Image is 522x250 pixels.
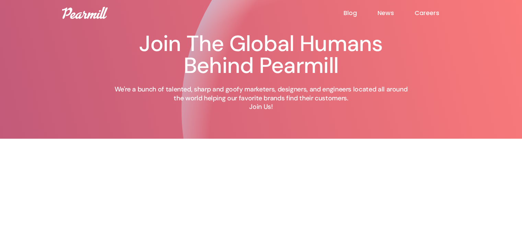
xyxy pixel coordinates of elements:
h1: Join The Global Humans Behind Pearmill [110,33,412,77]
a: News [378,9,415,17]
p: We're a bunch of talented, sharp and goofy marketers, designers, and engineers located all around... [110,85,412,111]
a: Blog [344,9,378,17]
a: Careers [415,9,460,17]
img: Pearmill logo [62,7,108,19]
